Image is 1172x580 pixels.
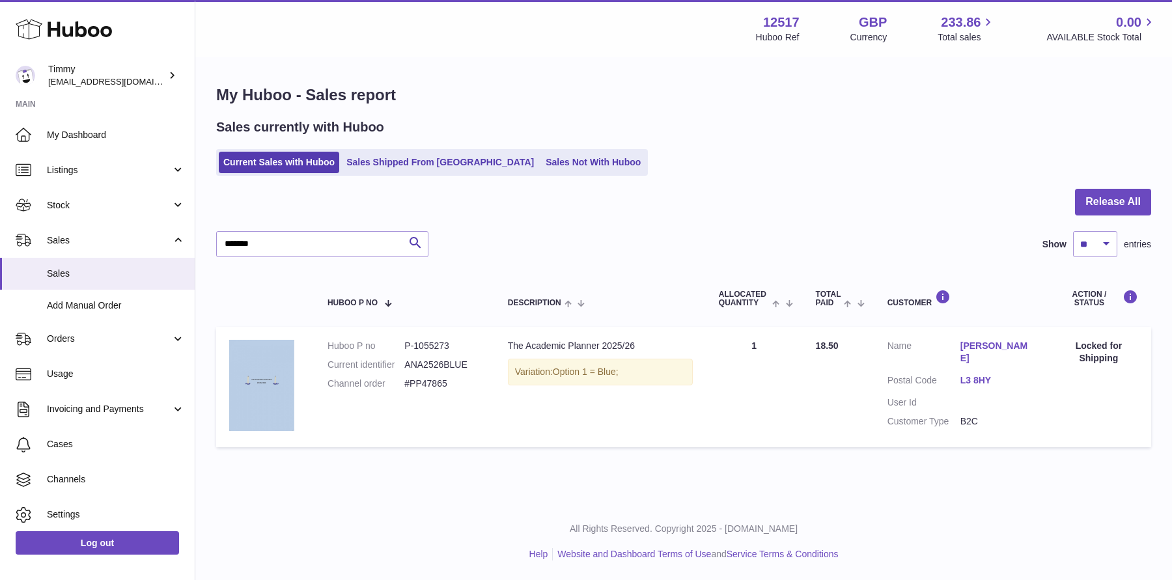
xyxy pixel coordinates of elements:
dd: #PP47865 [404,378,481,390]
span: Option 1 = Blue; [553,366,619,377]
a: 233.86 Total sales [938,14,996,44]
div: Currency [850,31,887,44]
span: Channels [47,473,185,486]
span: Cases [47,438,185,450]
dt: Channel order [328,378,404,390]
a: Help [529,549,548,559]
a: [PERSON_NAME] [960,340,1033,365]
span: Total paid [816,290,841,307]
img: support@pumpkinproductivity.org [16,66,35,85]
a: Sales Not With Huboo [541,152,645,173]
span: [EMAIL_ADDRESS][DOMAIN_NAME] [48,76,191,87]
dt: Postal Code [887,374,960,390]
a: Sales Shipped From [GEOGRAPHIC_DATA] [342,152,538,173]
dd: B2C [960,415,1033,428]
a: Service Terms & Conditions [727,549,839,559]
span: Listings [47,164,171,176]
dt: User Id [887,396,960,409]
label: Show [1042,238,1067,251]
span: Sales [47,234,171,247]
a: Current Sales with Huboo [219,152,339,173]
span: Invoicing and Payments [47,403,171,415]
p: All Rights Reserved. Copyright 2025 - [DOMAIN_NAME] [206,523,1162,535]
a: L3 8HY [960,374,1033,387]
dt: Huboo P no [328,340,404,352]
dt: Name [887,340,960,368]
h2: Sales currently with Huboo [216,118,384,136]
dd: P-1055273 [404,340,481,352]
div: Timmy [48,63,165,88]
span: entries [1124,238,1151,251]
span: Settings [47,508,185,521]
span: ALLOCATED Quantity [719,290,769,307]
td: 1 [706,327,803,447]
span: Huboo P no [328,299,378,307]
img: 125171755599458.png [229,340,294,431]
dd: ANA2526BLUE [404,359,481,371]
span: Description [508,299,561,307]
span: Usage [47,368,185,380]
span: Orders [47,333,171,345]
span: My Dashboard [47,129,185,141]
span: Stock [47,199,171,212]
div: Customer [887,290,1033,307]
div: Huboo Ref [756,31,800,44]
span: Add Manual Order [47,299,185,312]
span: 0.00 [1116,14,1141,31]
a: 0.00 AVAILABLE Stock Total [1046,14,1156,44]
div: Variation: [508,359,693,385]
dt: Customer Type [887,415,960,428]
strong: GBP [859,14,887,31]
div: Action / Status [1059,290,1138,307]
span: 18.50 [816,340,839,351]
a: Log out [16,531,179,555]
h1: My Huboo - Sales report [216,85,1151,105]
div: The Academic Planner 2025/26 [508,340,693,352]
span: Sales [47,268,185,280]
strong: 12517 [763,14,800,31]
span: 233.86 [941,14,981,31]
span: AVAILABLE Stock Total [1046,31,1156,44]
a: Website and Dashboard Terms of Use [557,549,711,559]
button: Release All [1075,189,1151,215]
dt: Current identifier [328,359,404,371]
li: and [553,548,838,560]
div: Locked for Shipping [1059,340,1138,365]
span: Total sales [938,31,996,44]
